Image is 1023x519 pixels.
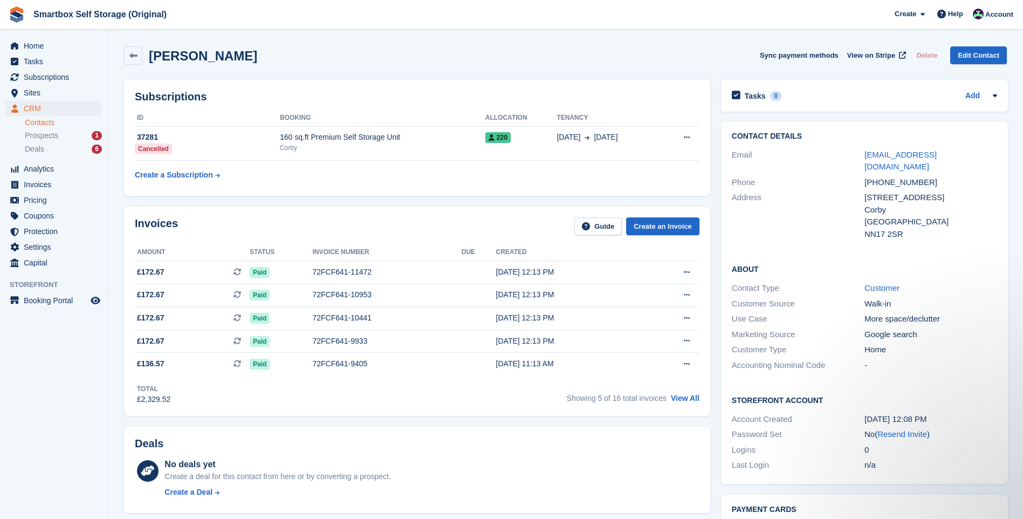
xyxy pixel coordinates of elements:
[864,413,997,426] div: [DATE] 12:08 PM
[732,263,997,274] h2: About
[950,46,1007,64] a: Edit Contact
[280,143,485,153] div: Corby
[137,384,170,394] div: Total
[732,313,864,325] div: Use Case
[135,91,699,103] h2: Subscriptions
[496,312,643,324] div: [DATE] 12:13 PM
[137,312,164,324] span: £172.67
[5,70,102,85] a: menu
[9,6,25,23] img: stora-icon-8386f47178a22dfd0bd8f6a31ec36ba5ce8667c1dd55bd0f319d3a0aa187defe.svg
[5,38,102,53] a: menu
[732,192,864,240] div: Address
[92,131,102,140] div: 1
[24,240,88,255] span: Settings
[5,293,102,308] a: menu
[557,110,661,127] th: Tenancy
[24,54,88,69] span: Tasks
[5,224,102,239] a: menu
[626,217,699,235] a: Create an Invoice
[24,255,88,270] span: Capital
[135,110,280,127] th: ID
[496,267,643,278] div: [DATE] 12:13 PM
[732,394,997,405] h2: Storefront Account
[864,329,997,341] div: Google search
[864,216,997,228] div: [GEOGRAPHIC_DATA]
[732,176,864,189] div: Phone
[24,161,88,176] span: Analytics
[732,413,864,426] div: Account Created
[135,165,220,185] a: Create a Subscription
[877,429,927,439] a: Resend Invite
[25,131,58,141] span: Prospects
[948,9,963,19] span: Help
[312,336,461,347] div: 72FCF641-9933
[496,244,643,261] th: Created
[312,312,461,324] div: 72FCF641-10441
[732,282,864,295] div: Contact Type
[24,85,88,100] span: Sites
[965,90,980,103] a: Add
[864,283,900,292] a: Customer
[732,459,864,472] div: Last Login
[985,9,1013,20] span: Account
[732,132,997,141] h2: Contact Details
[135,144,172,154] div: Cancelled
[864,228,997,241] div: NN17 2SR
[5,255,102,270] a: menu
[5,193,102,208] a: menu
[732,149,864,173] div: Email
[864,459,997,472] div: n/a
[24,208,88,223] span: Coupons
[895,9,916,19] span: Create
[164,458,390,471] div: No deals yet
[135,438,163,450] h2: Deals
[24,101,88,116] span: CRM
[864,176,997,189] div: [PHONE_NUMBER]
[280,132,485,143] div: 160 sq.ft Premium Self Storage Unit
[864,298,997,310] div: Walk-in
[496,289,643,301] div: [DATE] 12:13 PM
[280,110,485,127] th: Booking
[671,394,699,402] a: View All
[864,444,997,456] div: 0
[25,144,102,155] a: Deals 6
[732,344,864,356] div: Customer Type
[973,9,984,19] img: Alex Selenitsas
[312,267,461,278] div: 72FCF641-11472
[485,110,557,127] th: Allocation
[5,101,102,116] a: menu
[5,208,102,223] a: menu
[24,70,88,85] span: Subscriptions
[250,267,270,278] span: Paid
[135,244,250,261] th: Amount
[164,487,390,498] a: Create a Deal
[5,161,102,176] a: menu
[770,91,782,101] div: 0
[250,359,270,370] span: Paid
[5,177,102,192] a: menu
[135,217,178,235] h2: Invoices
[24,293,88,308] span: Booking Portal
[864,344,997,356] div: Home
[732,329,864,341] div: Marketing Source
[843,46,908,64] a: View on Stripe
[732,444,864,456] div: Logins
[137,394,170,405] div: £2,329.52
[24,38,88,53] span: Home
[732,298,864,310] div: Customer Source
[594,132,617,143] span: [DATE]
[864,428,997,441] div: No
[5,54,102,69] a: menu
[312,358,461,370] div: 72FCF641-9405
[462,244,496,261] th: Due
[137,358,164,370] span: £136.57
[149,49,257,63] h2: [PERSON_NAME]
[485,132,511,143] span: 220
[137,267,164,278] span: £172.67
[875,429,930,439] span: ( )
[732,428,864,441] div: Password Set
[24,193,88,208] span: Pricing
[250,313,270,324] span: Paid
[732,506,997,514] h2: Payment cards
[24,177,88,192] span: Invoices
